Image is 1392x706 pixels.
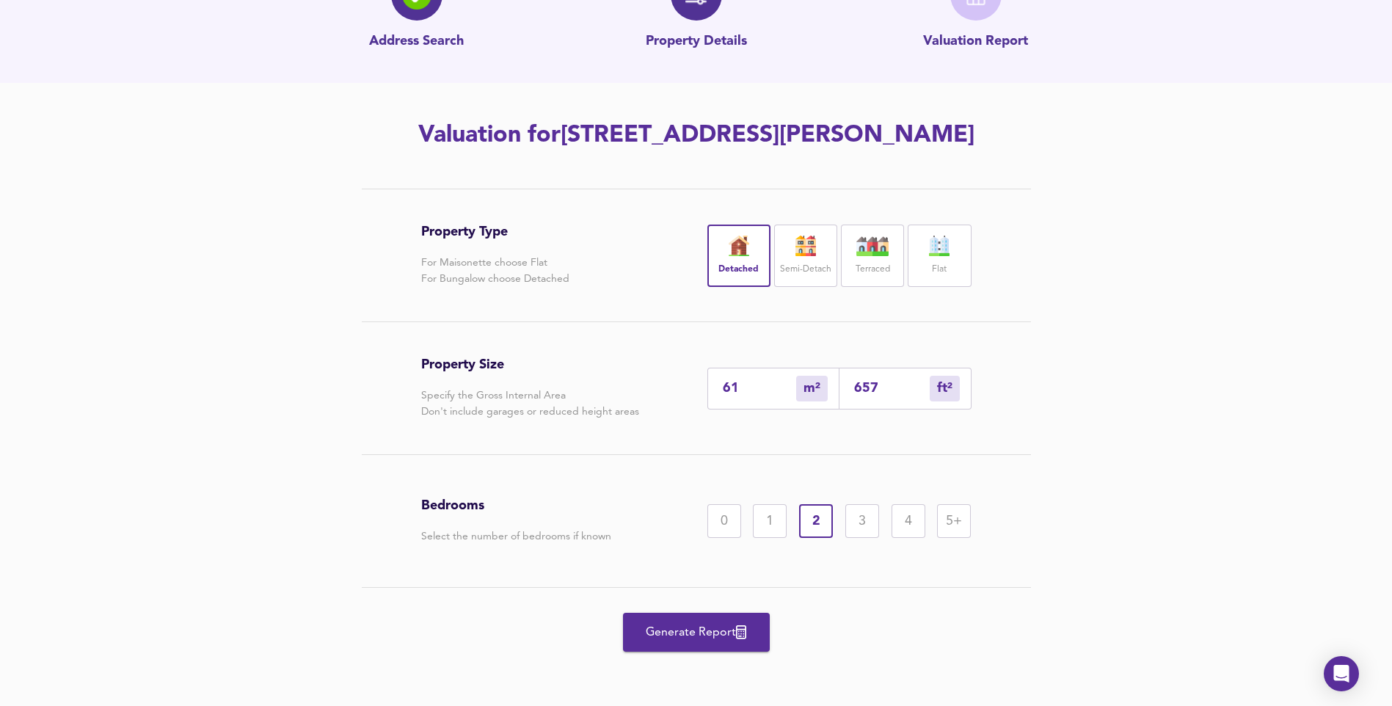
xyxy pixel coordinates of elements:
[854,380,930,396] input: Sqft
[638,622,755,643] span: Generate Report
[799,504,833,538] div: 2
[718,261,759,279] label: Detached
[421,255,569,287] p: For Maisonette choose Flat For Bungalow choose Detached
[856,261,890,279] label: Terraced
[923,32,1028,51] p: Valuation Report
[421,498,611,514] h3: Bedrooms
[841,225,904,287] div: Terraced
[780,261,831,279] label: Semi-Detach
[854,236,891,256] img: house-icon
[281,120,1112,152] h2: Valuation for [STREET_ADDRESS][PERSON_NAME]
[796,376,828,401] div: m²
[623,613,770,652] button: Generate Report
[937,504,971,538] div: 5+
[421,357,639,373] h3: Property Size
[1324,656,1359,691] div: Open Intercom Messenger
[421,387,639,420] p: Specify the Gross Internal Area Don't include garages or reduced height areas
[753,504,787,538] div: 1
[892,504,925,538] div: 4
[932,261,947,279] label: Flat
[908,225,971,287] div: Flat
[369,32,464,51] p: Address Search
[421,224,569,240] h3: Property Type
[421,528,611,545] p: Select the number of bedrooms if known
[930,376,960,401] div: m²
[646,32,747,51] p: Property Details
[707,225,770,287] div: Detached
[787,236,824,256] img: house-icon
[921,236,958,256] img: flat-icon
[723,380,796,396] input: Enter sqm
[774,225,837,287] div: Semi-Detach
[721,236,757,256] img: house-icon
[707,504,741,538] div: 0
[845,504,879,538] div: 3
